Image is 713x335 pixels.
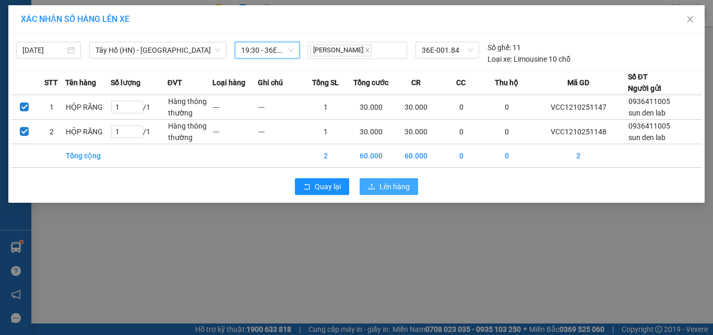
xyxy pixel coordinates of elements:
[315,181,341,192] span: Quay lại
[456,77,466,88] span: CC
[488,53,571,65] div: Limousine 10 chỗ
[212,77,245,88] span: Loại hàng
[76,18,218,29] strong: CÔNG TY TNHH VĨNH QUANG
[348,95,394,120] td: 30.000
[529,95,628,120] td: VCC1210251147
[38,120,65,144] td: 2
[628,133,666,142] span: sun den lab
[348,120,394,144] td: 30.000
[303,95,349,120] td: 1
[258,77,283,88] span: Ghi chú
[258,95,303,120] td: ---
[168,95,213,120] td: Hàng thông thường
[628,122,670,130] span: 0936411005
[488,42,511,53] span: Số ghế:
[303,183,311,191] span: rollback
[529,120,628,144] td: VCC1210251148
[353,77,388,88] span: Tổng cước
[104,31,189,42] strong: PHIẾU GỬI HÀNG
[111,77,140,88] span: Số lượng
[101,55,125,63] span: Website
[65,144,111,168] td: Tổng cộng
[422,42,473,58] span: 36E-001.84
[488,53,512,65] span: Loại xe:
[168,77,182,88] span: ĐVT
[65,95,111,120] td: HỘP RĂNG
[529,144,628,168] td: 2
[113,44,181,52] strong: Hotline : 0889 23 23 23
[348,144,394,168] td: 60.000
[212,120,258,144] td: ---
[394,95,439,120] td: 30.000
[22,44,65,56] input: 12/10/2025
[65,77,96,88] span: Tên hàng
[310,44,372,56] span: [PERSON_NAME]
[38,95,65,120] td: 1
[96,42,220,58] span: Tây Hồ (HN) - Thanh Hóa
[495,77,518,88] span: Thu hộ
[686,15,694,24] span: close
[65,120,111,144] td: HỘP RĂNG
[215,47,221,53] span: down
[484,95,529,120] td: 0
[312,77,339,88] span: Tổng SL
[484,120,529,144] td: 0
[111,120,168,144] td: / 1
[303,144,349,168] td: 2
[241,42,293,58] span: 19:30 - 36E-001.84
[44,77,58,88] span: STT
[303,120,349,144] td: 1
[111,95,168,120] td: / 1
[379,181,410,192] span: Lên hàng
[394,120,439,144] td: 30.000
[628,97,670,106] span: 0936411005
[394,144,439,168] td: 60.000
[484,144,529,168] td: 0
[675,5,705,34] button: Close
[295,178,349,195] button: rollbackQuay lại
[365,48,370,53] span: close
[360,178,418,195] button: uploadLên hàng
[21,14,129,24] span: XÁC NHẬN SỐ HÀNG LÊN XE
[567,77,589,88] span: Mã GD
[628,71,661,94] div: Số ĐT Người gửi
[101,54,193,64] strong: : [DOMAIN_NAME]
[258,120,303,144] td: ---
[439,144,484,168] td: 0
[168,120,213,144] td: Hàng thông thường
[411,77,421,88] span: CR
[628,109,666,117] span: sun den lab
[10,16,60,65] img: logo
[439,95,484,120] td: 0
[368,183,375,191] span: upload
[439,120,484,144] td: 0
[488,42,521,53] div: 11
[212,95,258,120] td: ---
